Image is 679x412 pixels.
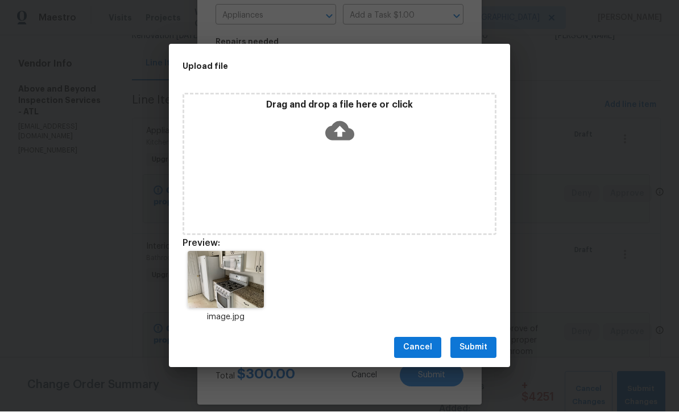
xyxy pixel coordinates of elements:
[183,60,445,73] h2: Upload file
[403,341,432,355] span: Cancel
[184,100,495,112] p: Drag and drop a file here or click
[183,312,269,324] p: image.jpg
[450,337,496,359] button: Submit
[188,252,263,308] img: 9k=
[394,337,441,359] button: Cancel
[459,341,487,355] span: Submit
